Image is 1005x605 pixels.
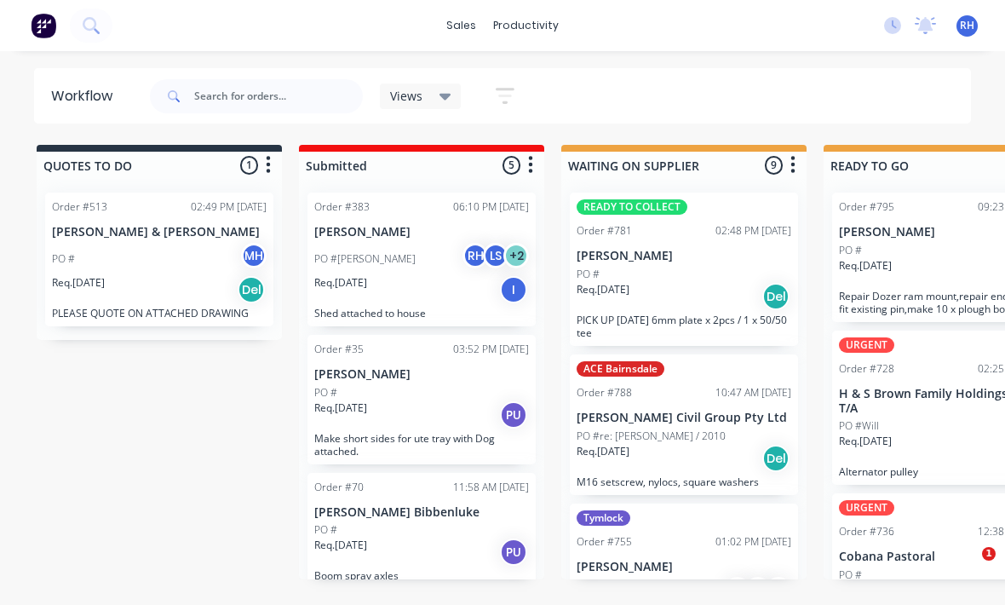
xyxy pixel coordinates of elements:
p: [PERSON_NAME] [314,225,529,239]
div: URGENT [839,500,894,516]
p: Req. [DATE] [314,400,367,416]
div: Order #7011:58 AM [DATE][PERSON_NAME] BibbenlukePO #Req.[DATE]PUBoom spray axles [307,473,536,590]
p: PO # [52,251,75,267]
div: Order #383 [314,199,370,215]
p: PO #re: [PERSON_NAME] / 2010 [577,429,726,444]
p: M16 setscrew, nylocs, square washers [577,475,791,488]
div: LS [483,243,508,268]
p: Req. [DATE] [52,275,105,291]
p: PO #Will [839,418,879,434]
div: Order #51302:49 PM [DATE][PERSON_NAME] & [PERSON_NAME]PO #MHReq.[DATE]DelPLEASE QUOTE ON ATTACHED... [45,193,273,326]
p: Req. [DATE] [314,538,367,553]
p: [PERSON_NAME] [577,560,791,574]
div: Order #35 [314,342,364,357]
iframe: Intercom live chat [947,547,988,588]
p: Shed attached to house [314,307,529,320]
div: Order #788 [577,385,632,400]
div: PU [500,539,527,566]
p: PO # [839,568,862,583]
p: [PERSON_NAME] [314,367,529,382]
div: Del [762,283,790,310]
p: Req. [DATE] [839,258,892,274]
div: 01:02 PM [DATE] [715,534,791,550]
div: Workflow [51,86,121,107]
p: Req. [DATE] [577,282,629,297]
div: RH [725,577,750,602]
div: Del [762,445,790,472]
p: Boom spray axles [314,569,529,582]
span: 1 [982,547,996,561]
div: MH [241,243,267,268]
div: Order #728 [839,361,894,377]
div: LS [745,577,771,602]
div: Del [238,276,265,303]
p: PO # [314,522,337,538]
p: Req. [DATE] [577,444,629,459]
div: 02:48 PM [DATE] [715,223,791,239]
p: [PERSON_NAME] Bibbenluke [314,505,529,520]
div: 10:47 AM [DATE] [715,385,791,400]
p: [PERSON_NAME] [577,249,791,263]
div: sales [438,13,485,38]
div: 11:58 AM [DATE] [453,480,529,495]
p: PO #[PERSON_NAME] [314,251,416,267]
div: + 2 [766,577,791,602]
div: productivity [485,13,567,38]
p: PO # [314,385,337,400]
p: PICK UP [DATE] 6mm plate x 2pcs / 1 x 50/50 tee [577,314,791,339]
div: Order #38306:10 PM [DATE][PERSON_NAME]PO #[PERSON_NAME]RHLS+2Req.[DATE]IShed attached to house [307,193,536,326]
div: Order #795 [839,199,894,215]
div: Order #736 [839,524,894,539]
div: READY TO COLLECT [577,199,687,215]
div: 06:10 PM [DATE] [453,199,529,215]
div: RH [462,243,488,268]
span: RH [960,18,974,33]
div: Tymlock [577,510,630,526]
span: Views [390,87,422,105]
p: [PERSON_NAME] & [PERSON_NAME] [52,225,267,239]
div: PU [500,401,527,429]
div: + 2 [503,243,529,268]
div: Order #755 [577,534,632,550]
div: ACE BairnsdaleOrder #78810:47 AM [DATE][PERSON_NAME] Civil Group Pty LtdPO #re: [PERSON_NAME] / 2... [570,354,798,495]
div: READY TO COLLECTOrder #78102:48 PM [DATE][PERSON_NAME]PO #Req.[DATE]DelPICK UP [DATE] 6mm plate x... [570,193,798,346]
input: Search for orders... [194,79,363,113]
div: URGENT [839,337,894,353]
p: Make short sides for ute tray with Dog attached. [314,432,529,458]
div: Order #70 [314,480,364,495]
img: Factory [31,13,56,38]
div: 02:49 PM [DATE] [191,199,267,215]
div: I [500,276,527,303]
div: Order #3503:52 PM [DATE][PERSON_NAME]PO #Req.[DATE]PUMake short sides for ute tray with Dog attac... [307,335,536,464]
p: Req. [DATE] [839,434,892,449]
div: ACE Bairnsdale [577,361,664,377]
p: PO # [577,267,600,282]
div: Order #513 [52,199,107,215]
div: Order #781 [577,223,632,239]
p: [PERSON_NAME] Civil Group Pty Ltd [577,411,791,425]
p: PLEASE QUOTE ON ATTACHED DRAWING [52,307,267,320]
p: Req. [DATE] [314,275,367,291]
div: 03:52 PM [DATE] [453,342,529,357]
p: PO # [839,243,862,258]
